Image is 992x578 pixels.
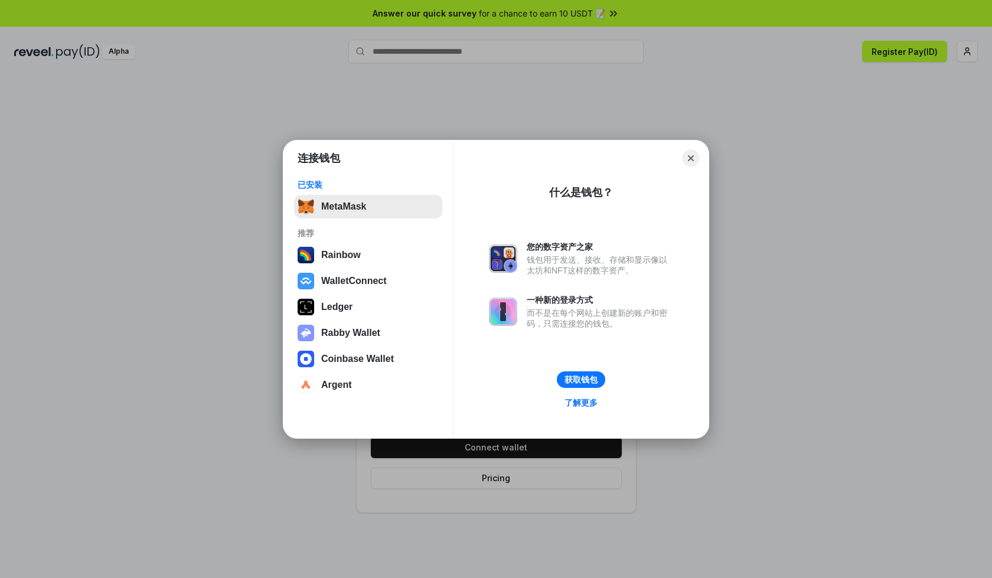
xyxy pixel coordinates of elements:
[298,228,439,239] div: 推荐
[298,179,439,190] div: 已安装
[294,321,442,345] button: Rabby Wallet
[294,269,442,293] button: WalletConnect
[564,397,598,408] div: 了解更多
[527,308,673,329] div: 而不是在每个网站上创建新的账户和密码，只需连接您的钱包。
[294,243,442,267] button: Rainbow
[564,374,598,385] div: 获取钱包
[298,325,314,341] img: svg+xml,%3Csvg%20xmlns%3D%22http%3A%2F%2Fwww.w3.org%2F2000%2Fsvg%22%20fill%3D%22none%22%20viewBox...
[321,328,380,338] div: Rabby Wallet
[321,201,366,212] div: MetaMask
[294,373,442,397] button: Argent
[298,151,340,165] h1: 连接钱包
[489,244,517,273] img: svg+xml,%3Csvg%20xmlns%3D%22http%3A%2F%2Fwww.w3.org%2F2000%2Fsvg%22%20fill%3D%22none%22%20viewBox...
[294,295,442,319] button: Ledger
[321,250,361,260] div: Rainbow
[527,254,673,276] div: 钱包用于发送、接收、存储和显示像以太坊和NFT这样的数字资产。
[298,247,314,263] img: svg+xml,%3Csvg%20width%3D%22120%22%20height%3D%22120%22%20viewBox%3D%220%200%20120%20120%22%20fil...
[557,371,605,388] button: 获取钱包
[294,347,442,371] button: Coinbase Wallet
[298,273,314,289] img: svg+xml,%3Csvg%20width%3D%2228%22%20height%3D%2228%22%20viewBox%3D%220%200%2028%2028%22%20fill%3D...
[321,302,353,312] div: Ledger
[298,351,314,367] img: svg+xml,%3Csvg%20width%3D%2228%22%20height%3D%2228%22%20viewBox%3D%220%200%2028%2028%22%20fill%3D...
[298,377,314,393] img: svg+xml,%3Csvg%20width%3D%2228%22%20height%3D%2228%22%20viewBox%3D%220%200%2028%2028%22%20fill%3D...
[298,299,314,315] img: svg+xml,%3Csvg%20xmlns%3D%22http%3A%2F%2Fwww.w3.org%2F2000%2Fsvg%22%20width%3D%2228%22%20height%3...
[527,241,673,252] div: 您的数字资产之家
[557,395,605,410] a: 了解更多
[549,185,613,200] div: 什么是钱包？
[321,354,394,364] div: Coinbase Wallet
[527,295,673,305] div: 一种新的登录方式
[321,276,387,286] div: WalletConnect
[321,380,352,390] div: Argent
[294,195,442,218] button: MetaMask
[683,150,699,166] button: Close
[489,298,517,326] img: svg+xml,%3Csvg%20xmlns%3D%22http%3A%2F%2Fwww.w3.org%2F2000%2Fsvg%22%20fill%3D%22none%22%20viewBox...
[298,198,314,215] img: svg+xml,%3Csvg%20fill%3D%22none%22%20height%3D%2233%22%20viewBox%3D%220%200%2035%2033%22%20width%...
